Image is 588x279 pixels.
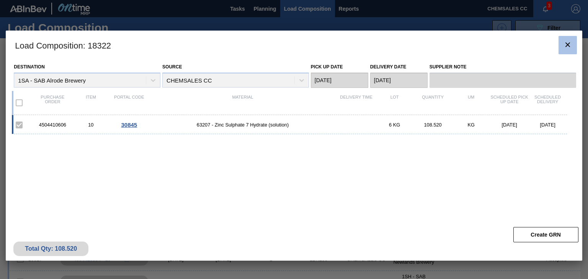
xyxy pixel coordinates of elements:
div: KG [452,122,490,128]
div: Portal code [110,95,148,111]
input: mm/dd/yyyy [370,73,428,88]
div: 108.520 [414,122,452,128]
div: 10 [72,122,110,128]
div: Delivery Time [337,95,376,111]
label: Supplier Note [430,62,576,73]
input: mm/dd/yyyy [311,73,368,88]
div: Quantity [414,95,452,111]
label: Delivery Date [370,64,406,70]
label: Pick up Date [311,64,343,70]
div: Scheduled Pick up Date [490,95,529,111]
div: Scheduled Delivery [529,95,567,111]
div: [DATE] [490,122,529,128]
div: UM [452,95,490,111]
div: Item [72,95,110,111]
button: Create GRN [513,227,578,242]
div: Go to Order [110,122,148,128]
div: Total Qty: 108.520 [19,245,83,252]
div: Purchase order [33,95,72,111]
span: 63207 - Zinc Sulphate 7 Hydrate (solution) [148,122,337,128]
div: 6 KG [376,122,414,128]
h3: Load Composition : 18322 [6,31,582,60]
span: 30845 [121,122,137,128]
div: Material [148,95,337,111]
div: 4504410606 [33,122,72,128]
label: Source [162,64,182,70]
label: Destination [14,64,44,70]
div: Lot [376,95,414,111]
div: [DATE] [529,122,567,128]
